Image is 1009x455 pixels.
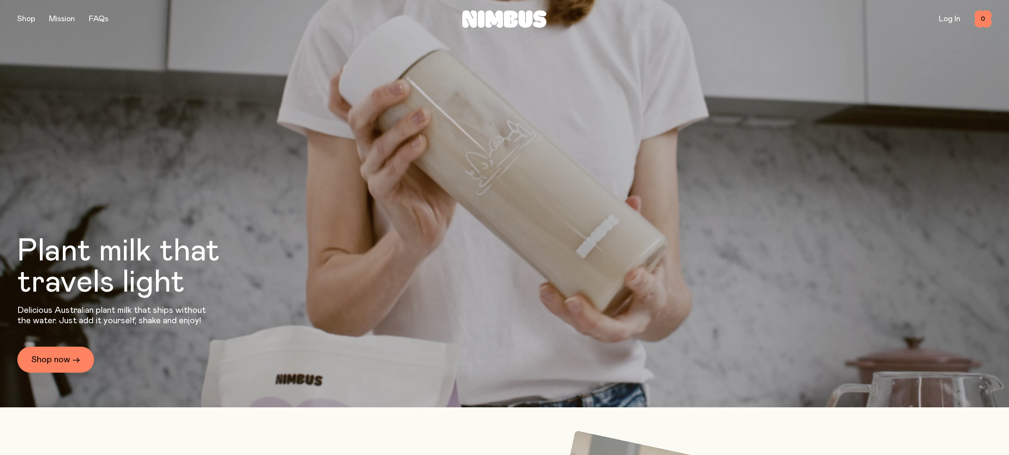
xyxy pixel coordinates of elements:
[974,10,992,28] button: 0
[17,236,267,298] h1: Plant milk that travels light
[939,15,960,23] a: Log In
[89,15,108,23] a: FAQs
[17,305,211,326] p: Delicious Australian plant milk that ships without the water. Just add it yourself, shake and enjoy!
[17,347,94,373] a: Shop now →
[49,15,75,23] a: Mission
